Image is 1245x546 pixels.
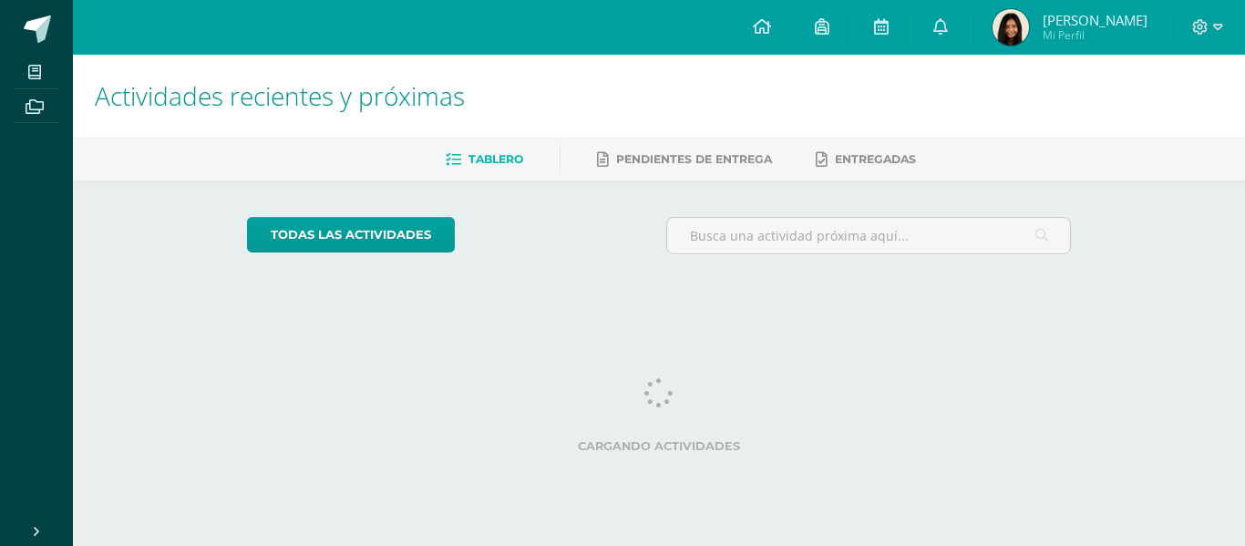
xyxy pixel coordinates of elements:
[1043,11,1147,29] span: [PERSON_NAME]
[468,152,523,166] span: Tablero
[95,78,465,113] span: Actividades recientes y próximas
[816,145,916,174] a: Entregadas
[616,152,772,166] span: Pendientes de entrega
[993,9,1029,46] img: b3a8aefbe2e94f7df0e575cc79ce3014.png
[835,152,916,166] span: Entregadas
[247,217,455,252] a: todas las Actividades
[247,439,1072,453] label: Cargando actividades
[1043,27,1147,43] span: Mi Perfil
[597,145,772,174] a: Pendientes de entrega
[446,145,523,174] a: Tablero
[667,218,1071,253] input: Busca una actividad próxima aquí...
